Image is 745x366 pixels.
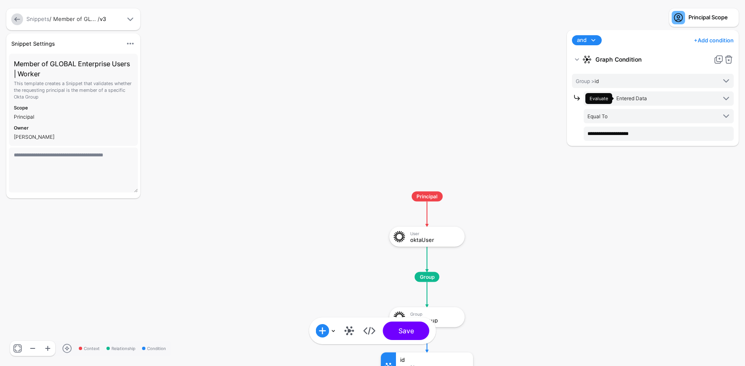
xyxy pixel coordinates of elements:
span: + [694,37,698,44]
a: Snippets [26,16,49,22]
img: svg+xml;base64,PHN2ZyB3aWR0aD0iNjQiIGhlaWdodD0iNjQiIHZpZXdCb3g9IjAgMCA2NCA2NCIgZmlsbD0ibm9uZSIgeG... [392,229,407,244]
div: Group [410,311,459,316]
span: Condition [142,345,166,352]
div: Principal Scope [688,13,728,22]
div: / Member of GL... / [25,15,124,23]
strong: v3 [100,16,106,22]
span: Entered Data [616,95,647,101]
span: Group > [576,78,595,84]
span: Equal To [587,113,608,119]
div: Principal [14,113,133,120]
span: Group [415,272,440,282]
img: svg+xml;base64,PHN2ZyB3aWR0aD0iNjQiIGhlaWdodD0iNjQiIHZpZXdCb3g9IjAgMCA2NCA2NCIgZmlsbD0ibm9uZSIgeG... [392,310,407,325]
span: Relationship [106,345,135,352]
div: User [410,231,459,236]
div: oktaGroup [410,317,459,323]
p: This template creates a Snippet that validates whether the requesting principal is the member of ... [14,80,133,101]
app-identifier: [PERSON_NAME] [14,134,54,140]
span: and [577,36,587,44]
strong: Owner [14,125,28,131]
button: Save [383,322,429,340]
h3: Member of GLOBAL Enterprise Users | Worker [14,59,133,79]
strong: Scope [14,105,28,111]
div: Snippet Settings [8,39,122,48]
span: Context [79,345,100,352]
span: id [576,78,599,84]
span: Evaluate [590,96,608,101]
div: id [400,357,469,363]
span: Principal [411,192,442,202]
strong: Graph Condition [595,52,710,67]
div: oktaUser [410,236,459,242]
a: Add condition [694,34,734,47]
